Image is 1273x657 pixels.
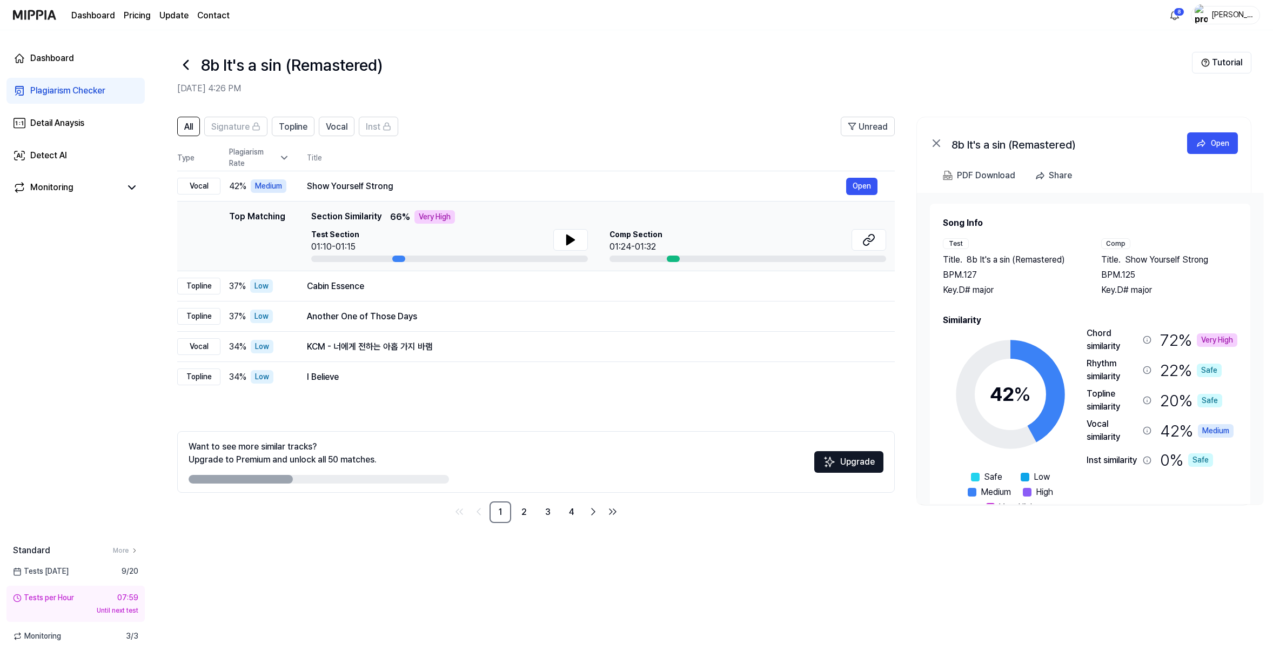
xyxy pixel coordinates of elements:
span: Section Similarity [311,210,381,224]
a: Go to next page [585,503,602,520]
a: Dashboard [6,45,145,71]
div: Vocal similarity [1087,418,1138,444]
span: High [1036,486,1053,499]
span: Test Section [311,229,359,240]
div: Tests per Hour [13,592,74,604]
span: 34 % [229,371,246,384]
th: Type [177,145,220,171]
span: Topline [279,120,307,133]
span: Inst [366,120,380,133]
span: Safe [984,471,1002,484]
img: profile [1195,4,1208,26]
div: Want to see more similar tracks? Upgrade to Premium and unlock all 50 matches. [189,440,377,466]
a: 2 [513,501,535,523]
div: Vocal [177,338,220,355]
div: 8 [1174,8,1184,16]
div: Topline [177,308,220,325]
div: Medium [251,179,286,193]
div: Chord similarity [1087,327,1138,353]
span: All [184,120,193,133]
div: PDF Download [957,169,1015,183]
div: Monitoring [30,181,73,194]
span: Comp Section [609,229,662,240]
button: Inst [359,117,398,136]
img: Sparkles [823,455,836,468]
img: 알림 [1168,9,1181,22]
div: Share [1049,169,1072,183]
h2: [DATE] 4:26 PM [177,82,1192,95]
a: Update [159,9,189,22]
a: Go to first page [451,503,468,520]
a: 1 [490,501,511,523]
a: SparklesUpgrade [814,460,883,471]
div: Rhythm similarity [1087,357,1138,383]
a: More [113,546,138,555]
div: [PERSON_NAME] [1211,9,1253,21]
div: Inst similarity [1087,454,1138,467]
a: Song InfoTestTitle.8b It's a sin (Remastered)BPM.127Key.D# majorCompTitle.Show Yourself StrongBPM... [917,193,1263,504]
button: Tutorial [1192,52,1251,73]
div: Comp [1101,238,1130,249]
span: Medium [981,486,1011,499]
div: Cabin Essence [307,280,877,293]
div: Until next test [13,606,138,615]
div: Low [250,310,273,323]
a: Dashboard [71,9,115,22]
button: Unread [841,117,895,136]
button: 알림8 [1166,6,1183,24]
div: Key. D# major [943,284,1080,297]
a: Go to last page [604,503,621,520]
div: 20 % [1160,387,1222,413]
a: Plagiarism Checker [6,78,145,104]
div: 0 % [1160,448,1213,472]
button: PDF Download [941,165,1017,186]
button: Upgrade [814,451,883,473]
span: Title . [1101,253,1121,266]
div: Top Matching [229,210,285,262]
a: 3 [537,501,559,523]
div: Vocal [177,178,220,195]
span: Low [1034,471,1050,484]
div: 22 % [1160,357,1222,383]
span: Standard [13,544,50,557]
span: 42 % [229,180,246,193]
div: 72 % [1160,327,1237,353]
div: Safe [1197,364,1222,377]
span: Vocal [326,120,347,133]
span: Show Yourself Strong [1125,253,1208,266]
img: Help [1201,58,1210,67]
button: Signature [204,117,267,136]
span: Signature [211,120,250,133]
div: Low [251,370,273,384]
a: Go to previous page [470,503,487,520]
div: I Believe [307,371,877,384]
th: Title [307,145,895,171]
div: Very High [1197,333,1237,347]
button: Open [1187,132,1238,154]
span: 9 / 20 [122,566,138,577]
div: 01:10-01:15 [311,240,359,253]
a: Monitoring [13,181,121,194]
span: 66 % [390,211,410,224]
span: Tests [DATE] [13,566,69,577]
span: 3 / 3 [126,631,138,642]
button: Open [846,178,877,195]
button: All [177,117,200,136]
span: Very High [999,501,1035,514]
div: 01:24-01:32 [609,240,662,253]
h2: Song Info [943,217,1237,230]
span: 8b It's a sin (Remastered) [967,253,1065,266]
span: Title . [943,253,962,266]
button: Share [1030,165,1081,186]
div: Safe [1197,394,1222,407]
div: Topline [177,278,220,294]
span: % [1014,383,1031,406]
div: Detail Anaysis [30,117,84,130]
img: PDF Download [943,171,953,180]
div: Key. D# major [1101,284,1238,297]
div: Another One of Those Days [307,310,877,323]
div: Medium [1198,424,1234,438]
h2: Similarity [943,314,1237,327]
